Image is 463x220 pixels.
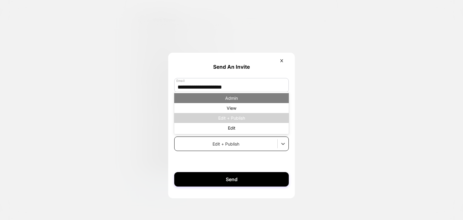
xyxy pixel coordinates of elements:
[174,123,289,133] div: Edit
[174,64,289,70] p: Send An Invite
[174,103,289,113] div: View
[174,93,289,103] div: Admin
[174,113,289,123] div: Edit + Publish
[174,172,289,187] button: Send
